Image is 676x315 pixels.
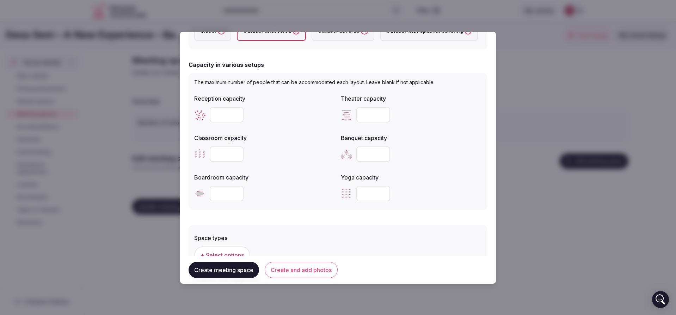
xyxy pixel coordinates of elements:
label: Theater capacity [341,96,482,101]
label: Classroom capacity [194,135,335,141]
label: Boardroom capacity [194,175,335,180]
label: Space types [194,235,482,241]
button: + Select options [194,246,250,264]
label: Yoga capacity [341,175,482,180]
button: Create and add photos [265,262,338,278]
label: Reception capacity [194,96,335,101]
button: Create meeting space [189,262,259,278]
h2: Capacity in various setups [189,61,264,69]
span: + Select options [201,251,244,259]
p: The maximum number of people that can be accommodated each layout. Leave blank if not applicable. [194,79,482,86]
label: Banquet capacity [341,135,482,141]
